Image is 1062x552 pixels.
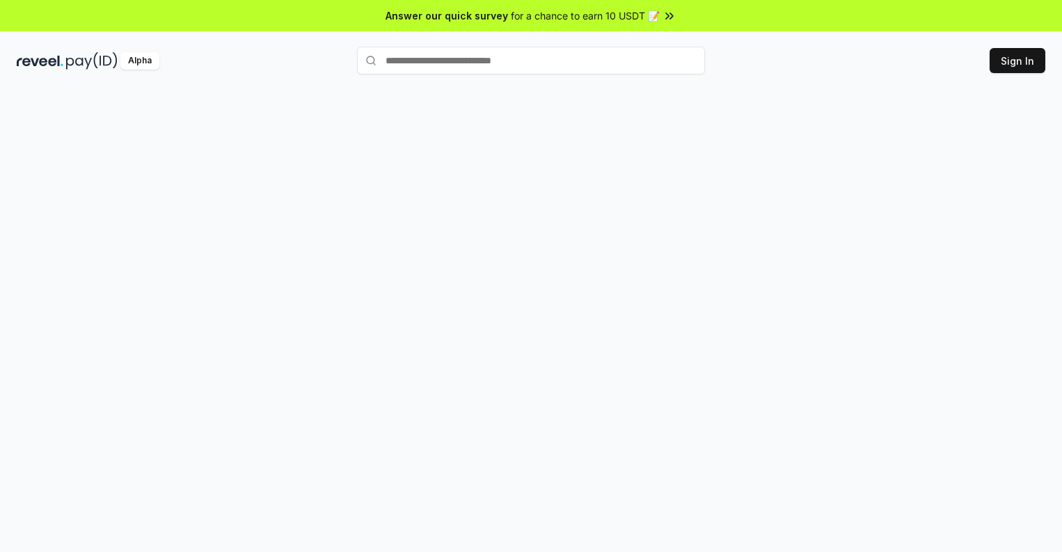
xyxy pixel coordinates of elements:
[66,52,118,70] img: pay_id
[120,52,159,70] div: Alpha
[990,48,1045,73] button: Sign In
[511,8,660,23] span: for a chance to earn 10 USDT 📝
[17,52,63,70] img: reveel_dark
[386,8,508,23] span: Answer our quick survey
